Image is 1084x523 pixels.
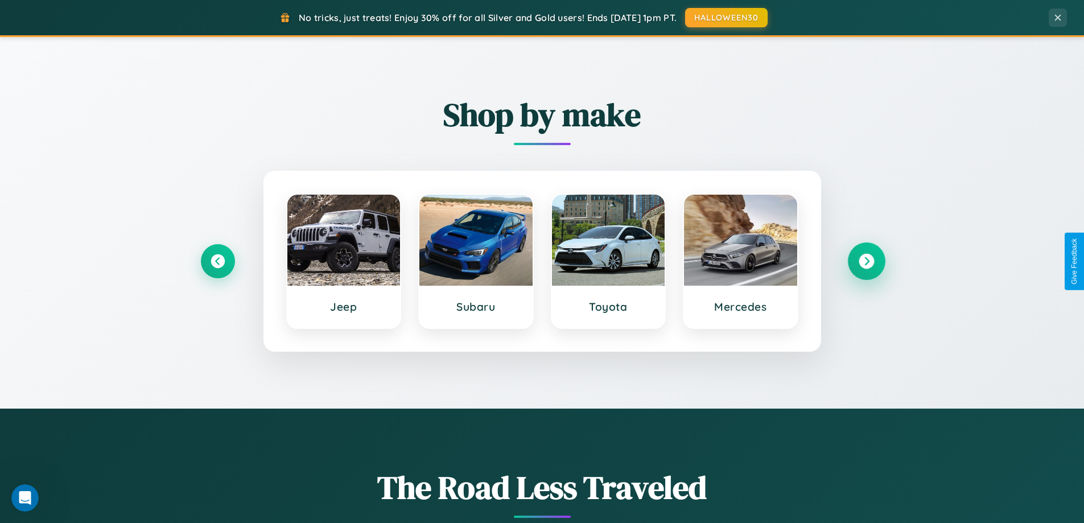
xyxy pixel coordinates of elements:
h3: Jeep [299,300,389,314]
span: No tricks, just treats! Enjoy 30% off for all Silver and Gold users! Ends [DATE] 1pm PT. [299,12,677,23]
h1: The Road Less Traveled [201,466,884,509]
h2: Shop by make [201,93,884,137]
div: Give Feedback [1070,238,1078,285]
button: HALLOWEEN30 [685,8,768,27]
h3: Toyota [563,300,654,314]
h3: Mercedes [695,300,786,314]
h3: Subaru [431,300,521,314]
iframe: Intercom live chat [11,484,39,512]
